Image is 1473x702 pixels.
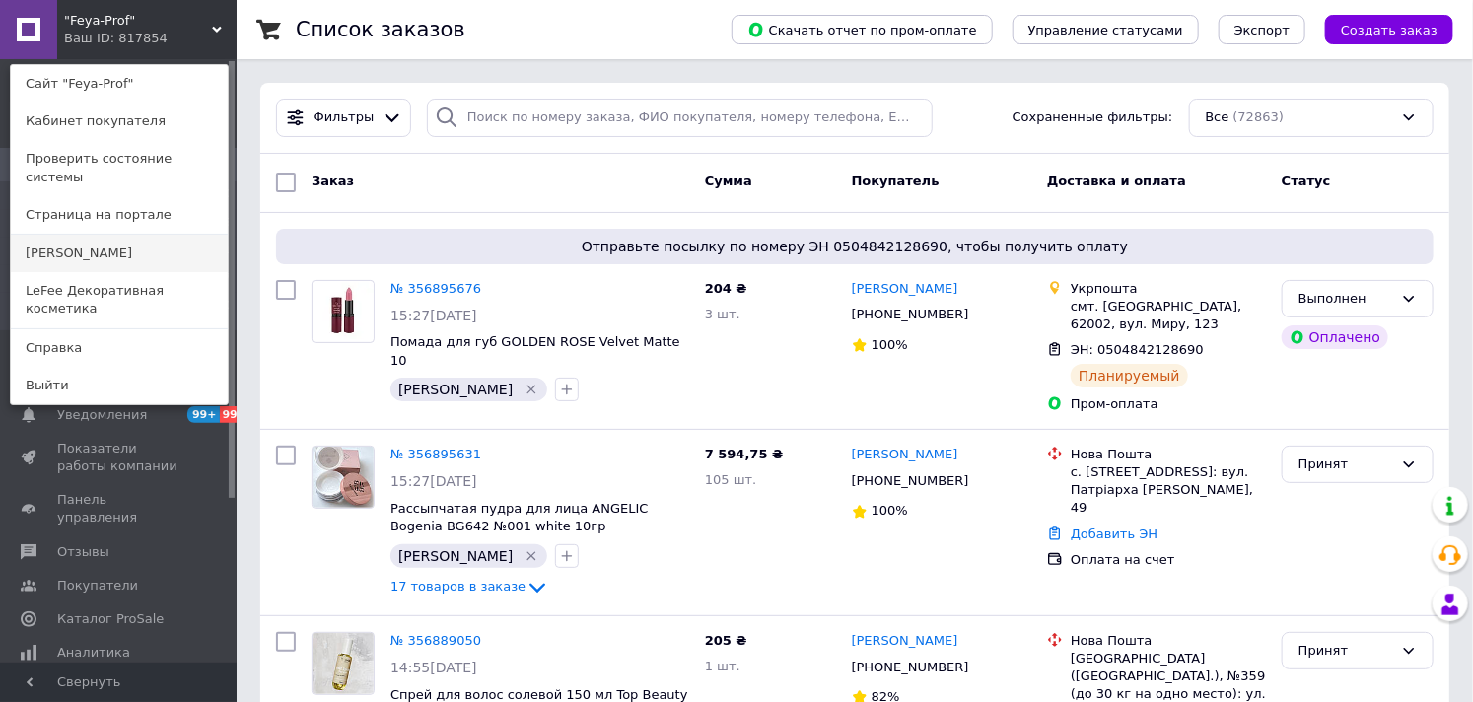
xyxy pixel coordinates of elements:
[852,632,958,651] a: [PERSON_NAME]
[1234,23,1290,37] span: Экспорт
[872,337,908,352] span: 100%
[312,446,375,509] a: Фото товару
[852,307,969,321] span: [PHONE_NUMBER]
[705,447,783,461] span: 7 594,75 ₴
[390,580,526,595] span: 17 товаров в заказе
[1047,174,1186,188] span: Доставка и оплата
[732,15,993,44] button: Скачать отчет по пром-оплате
[11,367,228,404] a: Выйти
[390,473,477,489] span: 15:27[DATE]
[390,579,549,594] a: 17 товаров в заказе
[313,633,374,694] img: Фото товару
[390,687,688,702] a: Спрей для волос солевой 150 мл Top Beauty
[11,329,228,367] a: Справка
[705,472,757,487] span: 105 шт.
[1341,23,1438,37] span: Создать заказ
[312,280,375,343] a: Фото товару
[1325,15,1453,44] button: Создать заказ
[1071,632,1266,650] div: Нова Пошта
[57,406,147,424] span: Уведомления
[398,382,513,397] span: [PERSON_NAME]
[390,501,649,534] a: Рассыпчатая пудра для лица ANGELIC Bogenia BG642 №001 white 10гр
[57,543,109,561] span: Отзывы
[705,659,740,673] span: 1 шт.
[57,491,182,526] span: Панель управления
[852,174,940,188] span: Покупатель
[1298,641,1393,662] div: Принят
[872,503,908,518] span: 100%
[427,99,933,137] input: Поиск по номеру заказа, ФИО покупателя, номеру телефона, Email, номеру накладной
[852,473,969,488] span: [PHONE_NUMBER]
[220,406,252,423] span: 99+
[1206,108,1229,127] span: Все
[705,633,747,648] span: 205 ₴
[390,281,481,296] a: № 356895676
[1013,15,1199,44] button: Управление статусами
[1305,22,1453,36] a: Создать заказ
[11,272,228,327] a: LeFee Декоративная косметика
[390,447,481,461] a: № 356895631
[57,440,182,475] span: Показатели работы компании
[313,283,374,340] img: Фото товару
[312,174,354,188] span: Заказ
[524,548,539,564] svg: Удалить метку
[390,633,481,648] a: № 356889050
[11,140,228,195] a: Проверить состояние системы
[524,382,539,397] svg: Удалить метку
[1298,455,1393,475] div: Принят
[312,632,375,695] a: Фото товару
[314,108,375,127] span: Фильтры
[11,196,228,234] a: Страница на портале
[57,577,138,595] span: Покупатели
[1071,463,1266,518] div: с. [STREET_ADDRESS]: вул. Патріарха [PERSON_NAME], 49
[1219,15,1305,44] button: Экспорт
[1282,174,1331,188] span: Статус
[1071,395,1266,413] div: Пром-оплата
[296,18,465,41] h1: Список заказов
[1071,551,1266,569] div: Оплата на счет
[705,174,752,188] span: Сумма
[64,30,147,47] div: Ваш ID: 817854
[705,307,740,321] span: 3 шт.
[852,446,958,464] a: [PERSON_NAME]
[1071,280,1266,298] div: Укрпошта
[11,103,228,140] a: Кабинет покупателя
[747,21,977,38] span: Скачать отчет по пром-оплате
[390,334,680,368] a: Помада для губ GOLDEN ROSE Velvet Matte 10
[852,660,969,674] span: [PHONE_NUMBER]
[1233,109,1285,124] span: (72863)
[390,660,477,675] span: 14:55[DATE]
[284,237,1426,256] span: Отправьте посылку по номеру ЭН 0504842128690, чтобы получить оплату
[187,406,220,423] span: 99+
[1071,298,1266,333] div: смт. [GEOGRAPHIC_DATA], 62002, вул. Миру, 123
[57,644,130,662] span: Аналитика
[1071,364,1188,387] div: Планируемый
[313,447,374,508] img: Фото товару
[1028,23,1183,37] span: Управление статусами
[1298,289,1393,310] div: Выполнен
[11,235,228,272] a: [PERSON_NAME]
[57,610,164,628] span: Каталог ProSale
[1013,108,1173,127] span: Сохраненные фильтры:
[1071,526,1157,541] a: Добавить ЭН
[1071,446,1266,463] div: Нова Пошта
[64,12,212,30] span: "Feya-Prof"
[1071,342,1204,357] span: ЭН: 0504842128690
[11,65,228,103] a: Сайт "Feya-Prof"
[852,280,958,299] a: [PERSON_NAME]
[1282,325,1388,349] div: Оплачено
[705,281,747,296] span: 204 ₴
[398,548,513,564] span: [PERSON_NAME]
[390,308,477,323] span: 15:27[DATE]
